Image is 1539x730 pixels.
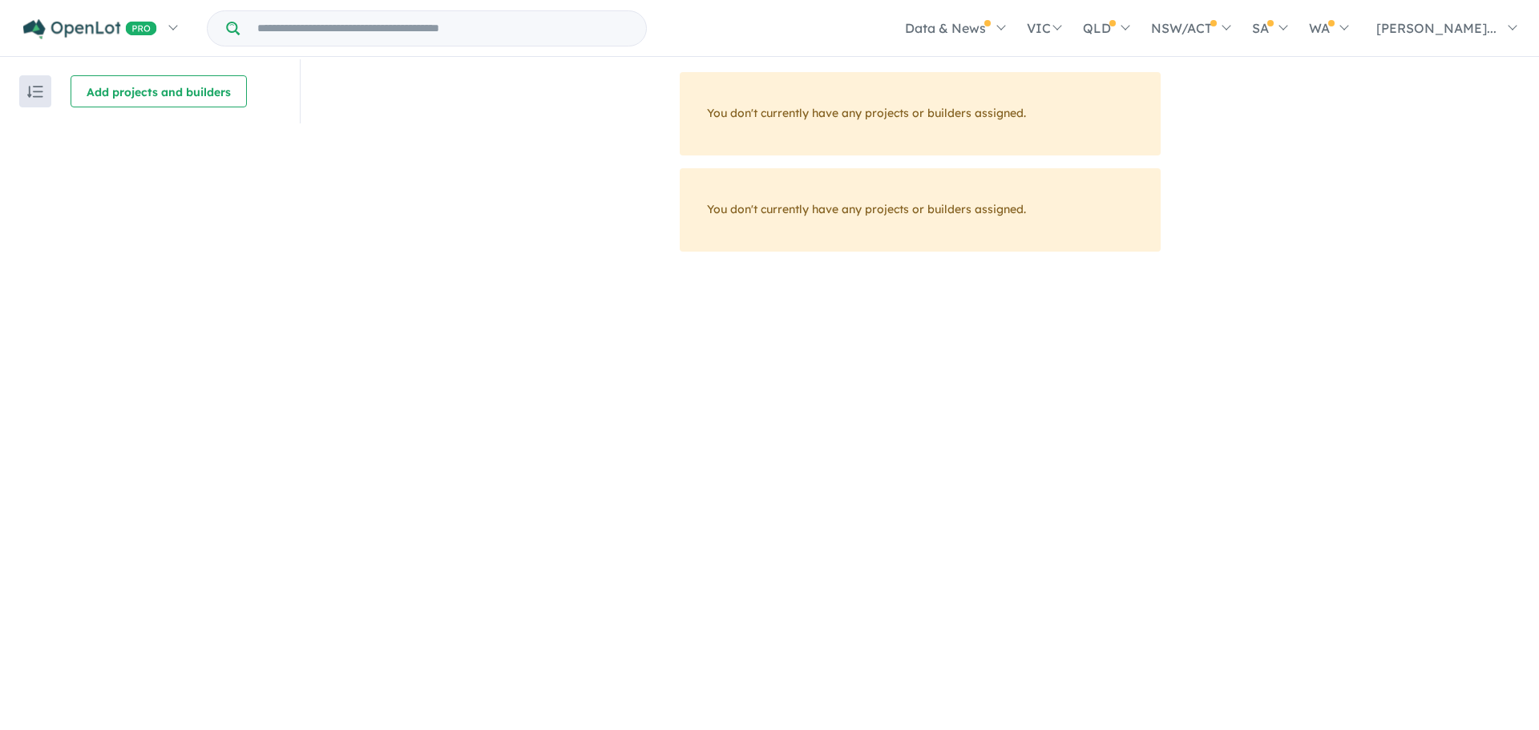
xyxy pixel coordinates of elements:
div: You don't currently have any projects or builders assigned. [680,72,1161,155]
input: Try estate name, suburb, builder or developer [243,11,643,46]
span: [PERSON_NAME]... [1376,20,1497,36]
img: Openlot PRO Logo White [23,19,157,39]
button: Add projects and builders [71,75,247,107]
img: sort.svg [27,86,43,98]
div: You don't currently have any projects or builders assigned. [680,168,1161,252]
